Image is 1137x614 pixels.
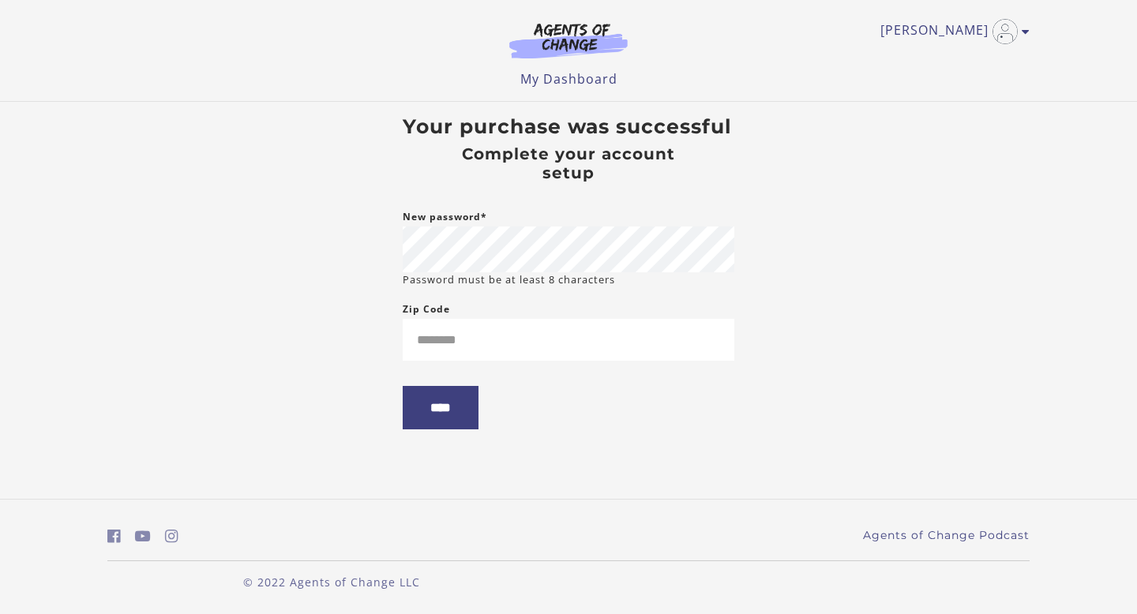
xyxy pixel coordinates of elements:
[403,208,487,227] label: New password*
[493,22,644,58] img: Agents of Change Logo
[436,144,701,182] h4: Complete your account setup
[165,529,178,544] i: https://www.instagram.com/agentsofchangeprep/ (Open in a new window)
[863,527,1030,544] a: Agents of Change Podcast
[880,19,1022,44] a: Toggle menu
[107,525,121,548] a: https://www.facebook.com/groups/aswbtestprep (Open in a new window)
[135,529,151,544] i: https://www.youtube.com/c/AgentsofChangeTestPrepbyMeaganMitchell (Open in a new window)
[403,272,615,287] small: Password must be at least 8 characters
[135,525,151,548] a: https://www.youtube.com/c/AgentsofChangeTestPrepbyMeaganMitchell (Open in a new window)
[520,70,617,88] a: My Dashboard
[403,114,734,138] h3: Your purchase was successful
[165,525,178,548] a: https://www.instagram.com/agentsofchangeprep/ (Open in a new window)
[403,300,450,319] label: Zip Code
[107,574,556,590] p: © 2022 Agents of Change LLC
[107,529,121,544] i: https://www.facebook.com/groups/aswbtestprep (Open in a new window)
